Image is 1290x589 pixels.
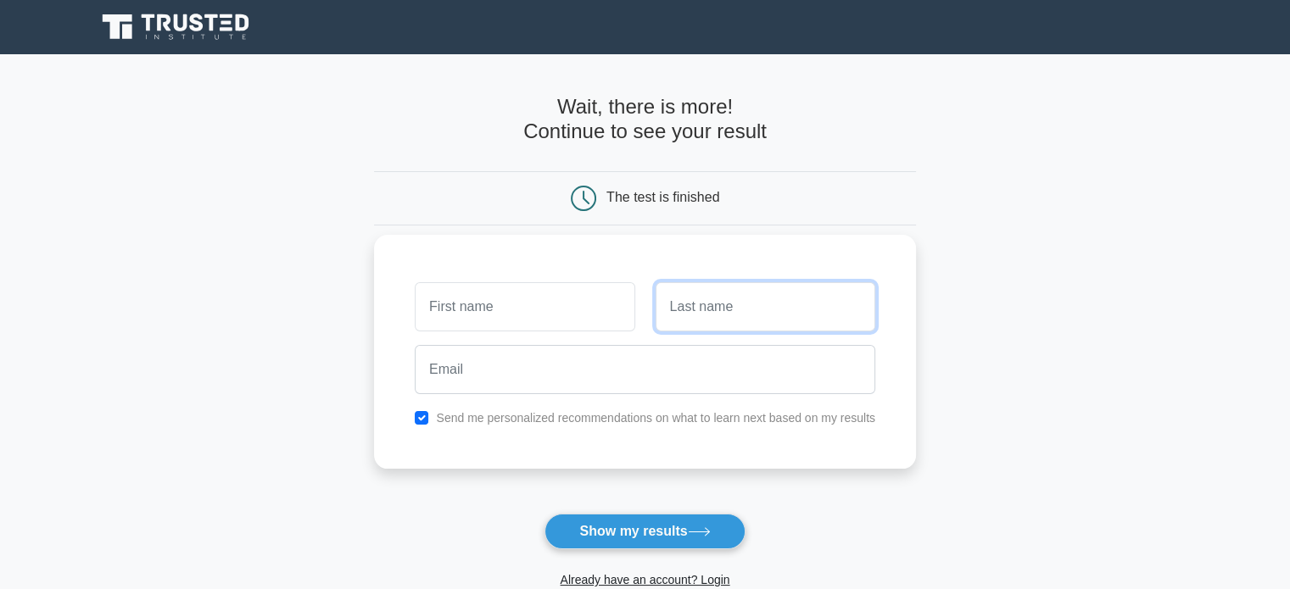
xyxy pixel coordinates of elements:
input: Email [415,345,875,394]
input: First name [415,282,634,331]
a: Already have an account? Login [560,573,729,586]
button: Show my results [544,514,745,549]
div: The test is finished [606,190,719,204]
label: Send me personalized recommendations on what to learn next based on my results [436,411,875,425]
h4: Wait, there is more! Continue to see your result [374,95,916,144]
input: Last name [656,282,875,331]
